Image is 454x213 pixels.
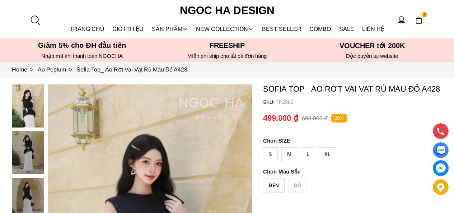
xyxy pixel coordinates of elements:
[263,138,443,144] p: SIZE
[38,41,126,49] font: Giảm 5% cho ĐH đầu tiên
[12,84,44,128] img: Sofia Top_ Áo Rớt Vai Vạt Rủ Màu Đỏ A428_mini_0
[319,147,336,161] div: XL
[66,66,75,73] span: >
[422,12,427,18] span: 1
[27,66,36,73] span: >
[258,19,306,38] a: BEST SELLER
[108,19,148,38] a: GIỚI THIỆU
[157,53,298,59] h6: MIễn phí ship cho tất cả đơn hàng
[263,99,276,105] h6: SKU:
[302,53,443,59] h6: Độc quyền tại website
[76,66,188,73] a: Link to Sofia Top_ Áo Rớt Vai Vạt Rủ Màu Đỏ A428
[263,168,422,175] p: Màu Sắc
[263,179,285,193] div: ĐEN
[358,19,389,38] a: LIÊN HỆ
[192,19,258,38] a: NEW COLLECTION
[281,147,297,161] div: M
[436,146,445,155] img: Display image
[302,41,443,50] h5: VOUCHER tới 200K
[433,160,449,176] a: messenger
[331,114,347,123] p: 29%
[302,115,328,122] p: 699.000 ₫
[305,19,335,38] a: Combo
[433,142,449,158] a: Display image
[263,114,298,123] p: 499.000 ₫
[41,53,123,59] font: Nhập mã khi thanh toán NGOCHA
[415,16,423,24] img: img-CART-ICON-ksit0nf1
[12,66,38,73] a: Link to Home
[12,131,44,174] img: Sofia Top_ Áo Rớt Vai Vạt Rủ Màu Đỏ A428_mini_1
[263,147,278,161] div: S
[210,41,245,49] font: Freeship
[173,2,281,19] a: Ngoc Ha Design
[301,147,315,161] div: L
[38,66,76,73] a: Link to Áo Peplum
[276,99,443,105] p: TP2982
[335,19,359,38] a: SALE
[66,19,109,38] a: TRANG CHỦ
[263,84,443,94] p: Sofia Top_ Áo Rớt Vai Vạt Rủ Màu Đỏ A428
[148,19,192,38] div: SẢN PHẨM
